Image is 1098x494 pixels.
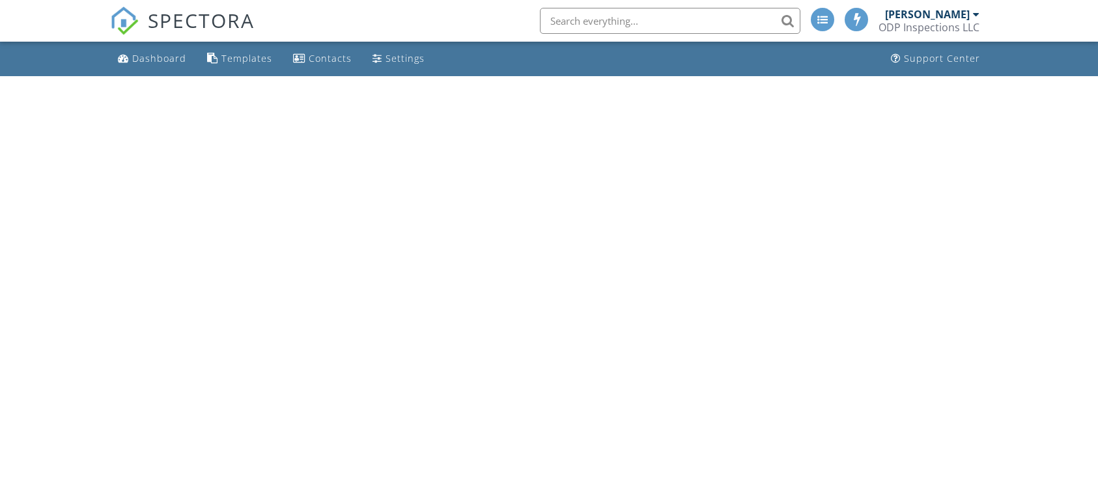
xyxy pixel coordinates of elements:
[110,7,139,35] img: The Best Home Inspection Software - Spectora
[113,47,191,71] a: Dashboard
[148,7,255,34] span: SPECTORA
[132,52,186,64] div: Dashboard
[309,52,352,64] div: Contacts
[221,52,272,64] div: Templates
[386,52,425,64] div: Settings
[202,47,277,71] a: Templates
[885,8,970,21] div: [PERSON_NAME]
[540,8,800,34] input: Search everything...
[367,47,430,71] a: Settings
[904,52,980,64] div: Support Center
[110,18,255,45] a: SPECTORA
[879,21,979,34] div: ODP Inspections LLC
[886,47,985,71] a: Support Center
[288,47,357,71] a: Contacts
